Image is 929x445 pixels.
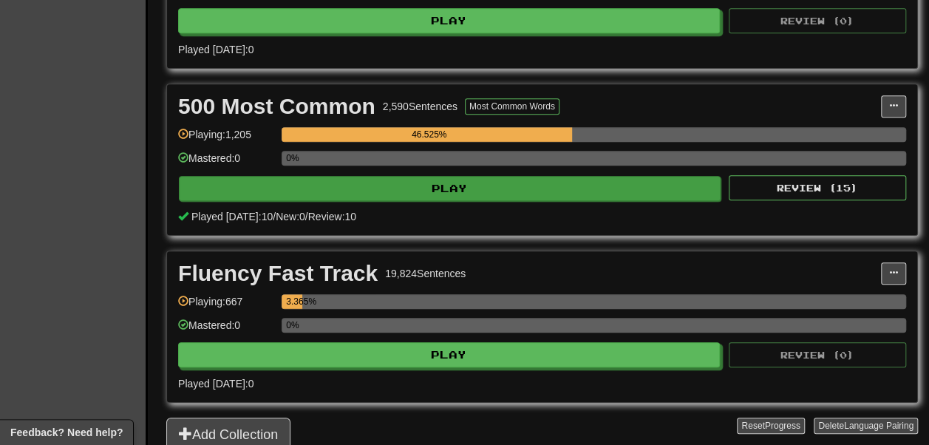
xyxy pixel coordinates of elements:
[737,418,804,434] button: ResetProgress
[814,418,918,434] button: DeleteLanguage Pairing
[286,294,302,309] div: 3.365%
[385,266,466,281] div: 19,824 Sentences
[178,95,375,118] div: 500 Most Common
[178,44,253,55] span: Played [DATE]: 0
[191,211,273,222] span: Played [DATE]: 10
[729,342,906,367] button: Review (0)
[178,378,253,390] span: Played [DATE]: 0
[178,127,274,152] div: Playing: 1,205
[729,8,906,33] button: Review (0)
[844,421,913,431] span: Language Pairing
[273,211,276,222] span: /
[383,99,457,114] div: 2,590 Sentences
[276,211,305,222] span: New: 0
[178,262,378,285] div: Fluency Fast Track
[178,318,274,342] div: Mastered: 0
[179,176,721,201] button: Play
[765,421,800,431] span: Progress
[178,151,274,175] div: Mastered: 0
[178,342,720,367] button: Play
[729,175,906,200] button: Review (15)
[465,98,559,115] button: Most Common Words
[305,211,308,222] span: /
[178,8,720,33] button: Play
[286,127,572,142] div: 46.525%
[10,425,123,440] span: Open feedback widget
[308,211,356,222] span: Review: 10
[178,294,274,319] div: Playing: 667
